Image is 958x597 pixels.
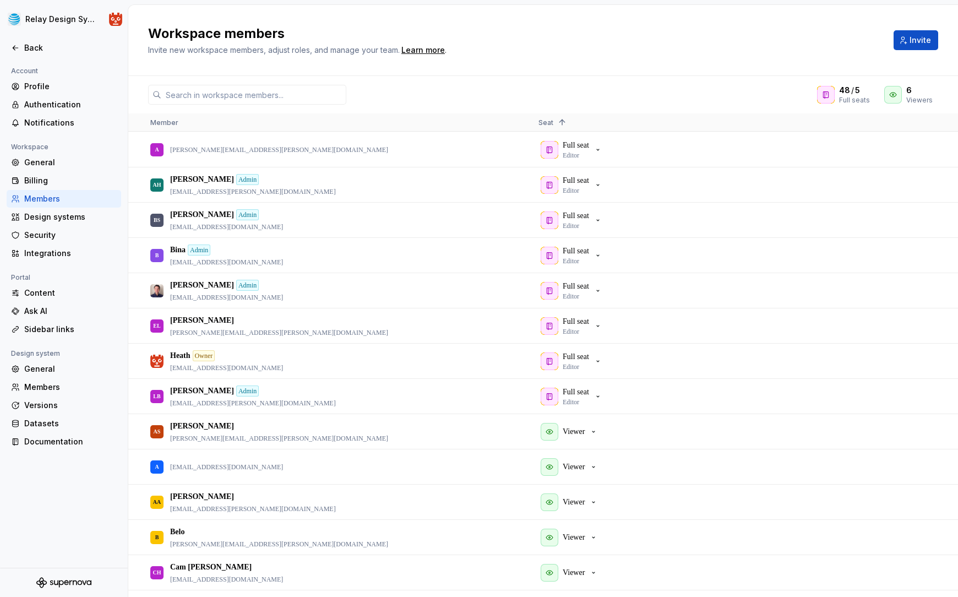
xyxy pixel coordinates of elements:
[155,139,159,160] div: A
[563,362,579,371] p: Editor
[401,45,445,56] a: Learn more
[910,35,931,46] span: Invite
[538,491,602,513] button: Viewer
[170,562,252,573] p: Cam [PERSON_NAME]
[839,96,871,105] div: Full seats
[538,562,602,584] button: Viewer
[7,360,121,378] a: General
[563,532,585,543] p: Viewer
[153,174,161,196] div: AH
[193,350,215,361] div: Owner
[538,280,607,302] button: Full seatEditor
[538,209,607,231] button: Full seatEditor
[170,504,336,513] p: [EMAIL_ADDRESS][PERSON_NAME][DOMAIN_NAME]
[24,211,117,222] div: Design systems
[170,222,283,231] p: [EMAIL_ADDRESS][DOMAIN_NAME]
[563,497,585,508] p: Viewer
[7,378,121,396] a: Members
[563,292,579,301] p: Editor
[170,280,234,291] p: [PERSON_NAME]
[538,421,602,443] button: Viewer
[538,350,607,372] button: Full seatEditor
[170,434,388,443] p: [PERSON_NAME][EMAIL_ADDRESS][PERSON_NAME][DOMAIN_NAME]
[538,456,602,478] button: Viewer
[236,280,259,291] div: Admin
[24,287,117,298] div: Content
[538,118,553,127] span: Seat
[7,172,121,189] a: Billing
[170,187,336,196] p: [EMAIL_ADDRESS][PERSON_NAME][DOMAIN_NAME]
[7,208,121,226] a: Design systems
[170,293,283,302] p: [EMAIL_ADDRESS][DOMAIN_NAME]
[36,577,91,588] svg: Supernova Logo
[7,271,35,284] div: Portal
[170,421,234,432] p: [PERSON_NAME]
[170,575,283,584] p: [EMAIL_ADDRESS][DOMAIN_NAME]
[7,415,121,432] a: Datasets
[170,350,190,361] p: Heath
[170,245,186,256] p: Bina
[563,257,579,265] p: Editor
[170,315,234,326] p: [PERSON_NAME]
[7,226,121,244] a: Security
[8,13,21,26] img: 25159035-79e5-4ffd-8a60-56b794307018.png
[150,355,164,368] img: Heath
[170,209,234,220] p: [PERSON_NAME]
[894,30,938,50] button: Invite
[155,456,159,477] div: A
[839,85,871,96] div: /
[7,397,121,414] a: Versions
[161,85,346,105] input: Search in workspace members...
[563,462,585,473] p: Viewer
[24,324,117,335] div: Sidebar links
[153,386,160,407] div: LB
[155,527,159,548] div: B
[563,151,579,160] p: Editor
[563,221,579,230] p: Editor
[563,398,579,406] p: Editor
[24,248,117,259] div: Integrations
[153,315,160,337] div: EL
[24,230,117,241] div: Security
[7,190,121,208] a: Members
[7,347,64,360] div: Design system
[538,139,607,161] button: Full seatEditor
[236,174,259,185] div: Admin
[538,527,602,549] button: Viewer
[154,209,160,231] div: BS
[7,302,121,320] a: Ask AI
[25,14,96,25] div: Relay Design System
[563,281,589,292] p: Full seat
[170,491,234,502] p: [PERSON_NAME]
[170,174,234,185] p: [PERSON_NAME]
[24,117,117,128] div: Notifications
[24,400,117,411] div: Versions
[24,363,117,375] div: General
[170,527,184,538] p: Belo
[7,154,121,171] a: General
[170,258,283,267] p: [EMAIL_ADDRESS][DOMAIN_NAME]
[538,315,607,337] button: Full seatEditor
[538,386,607,408] button: Full seatEditor
[400,46,447,55] span: .
[170,463,283,471] p: [EMAIL_ADDRESS][DOMAIN_NAME]
[24,193,117,204] div: Members
[538,245,607,267] button: Full seatEditor
[150,118,178,127] span: Member
[855,85,860,96] span: 5
[154,421,161,442] div: AS
[906,96,933,105] div: Viewers
[153,562,161,583] div: CH
[563,387,589,398] p: Full seat
[155,245,159,266] div: B
[563,140,589,151] p: Full seat
[7,321,121,338] a: Sidebar links
[563,351,589,362] p: Full seat
[24,382,117,393] div: Members
[7,39,121,57] a: Back
[7,284,121,302] a: Content
[2,7,126,31] button: Relay Design SystemHeath
[7,245,121,262] a: Integrations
